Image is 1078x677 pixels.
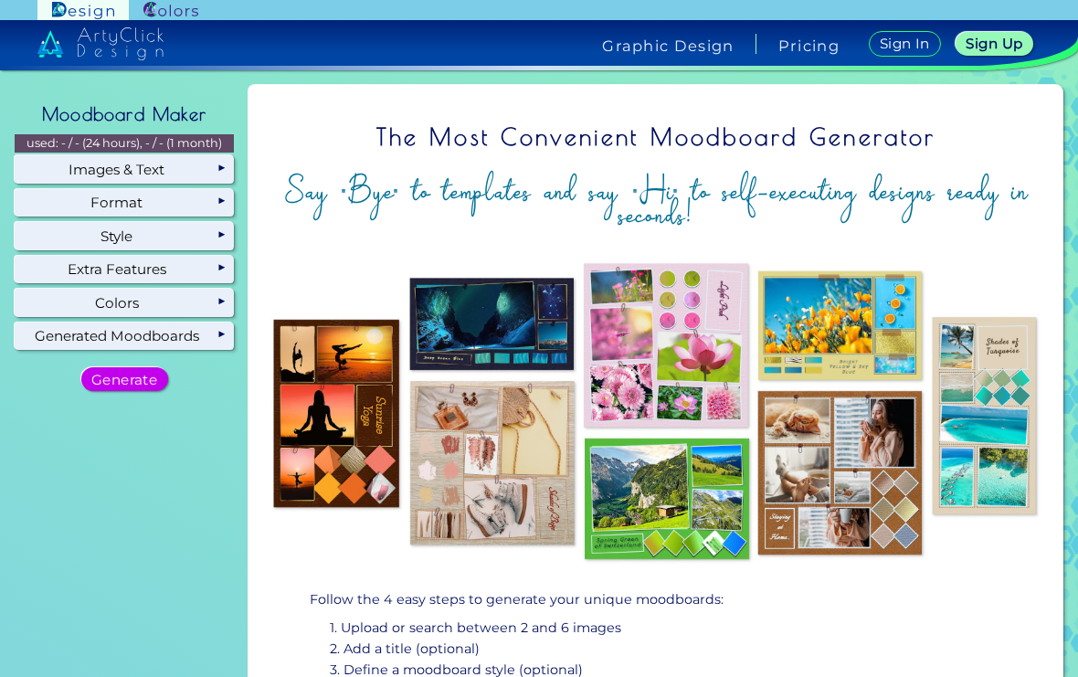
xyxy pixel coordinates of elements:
[263,253,1049,572] img: overview.jpg
[263,111,1049,163] h1: The Most Convenient Moodboard Generator
[15,256,234,283] div: Extra Features
[602,38,734,53] h4: Graphic Design
[91,373,157,386] h5: Generate
[778,38,840,53] a: Pricing
[15,155,234,183] div: Images & Text
[37,27,164,60] img: artyclick_design_logo_white_combined_path.svg
[263,168,1049,238] h2: Say "Bye" to templates and say "Hi" to self-executing designs ready in seconds!
[15,134,234,153] p: used: - / - (24 hours), - / - (1 month)
[15,289,234,316] div: Colors
[869,31,940,57] a: Sign In
[15,189,234,217] div: Format
[15,323,234,350] div: Generated Moodboards
[143,2,198,19] img: ArtyClick Colors logo
[33,94,216,134] h2: Moodboard Maker
[880,37,929,50] h5: Sign In
[15,222,234,249] div: Style
[967,37,1022,50] h5: Sign Up
[956,32,1032,56] a: Sign Up
[310,589,1002,610] p: Follow the 4 easy steps to generate your unique moodboards:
